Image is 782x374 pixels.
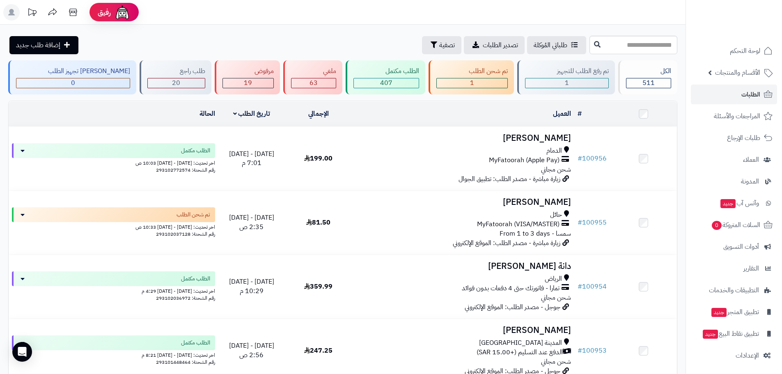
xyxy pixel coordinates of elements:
[181,339,210,347] span: الطلب مكتمل
[702,328,759,340] span: تطبيق نقاط البيع
[691,106,777,126] a: المراجعات والأسئلة
[691,172,777,191] a: المدونة
[200,109,215,119] a: الحالة
[353,67,419,76] div: الطلب مكتمل
[578,109,582,119] a: #
[462,284,560,293] span: تمارا - فاتورتك حتى 4 دفعات بدون فوائد
[181,147,210,155] span: الطلب مكتمل
[489,156,560,165] span: MyFatoorah (Apple Pay)
[691,193,777,213] a: وآتس آبجديد
[709,285,759,296] span: التطبيقات والخدمات
[483,40,518,50] span: تصدير الطلبات
[691,259,777,278] a: التقارير
[177,211,210,219] span: تم شحن الطلب
[437,78,507,88] div: 1
[12,342,32,362] div: Open Intercom Messenger
[477,220,560,229] span: MyFatoorah (VISA/MASTER)
[691,85,777,104] a: الطلبات
[16,78,130,88] div: 0
[213,60,282,94] a: مرفوض 19
[691,128,777,148] a: طلبات الإرجاع
[7,60,138,94] a: [PERSON_NAME] تجهيز الطلب 0
[465,302,560,312] span: جوجل - مصدر الطلب: الموقع الإلكتروني
[691,41,777,61] a: لوحة التحكم
[743,154,759,165] span: العملاء
[477,348,563,357] span: الدفع عند التسليم (+15.00 SAR)
[354,78,419,88] div: 407
[453,238,560,248] span: زيارة مباشرة - مصدر الطلب: الموقع الإلكتروني
[691,346,777,365] a: الإعدادات
[626,67,671,76] div: الكل
[578,346,582,356] span: #
[546,146,562,156] span: الدمام
[459,174,560,184] span: زيارة مباشرة - مصدر الطلب: تطبيق الجوال
[147,67,205,76] div: طلب راجع
[16,67,130,76] div: [PERSON_NAME] تجهيز الطلب
[229,149,274,168] span: [DATE] - [DATE] 7:01 م
[355,262,571,271] h3: دانة [PERSON_NAME]
[525,78,608,88] div: 1
[304,282,333,291] span: 359.99
[9,36,78,54] a: إضافة طلب جديد
[291,67,336,76] div: ملغي
[422,36,461,54] button: تصفية
[642,78,655,88] span: 511
[439,40,455,50] span: تصفية
[720,197,759,209] span: وآتس آب
[12,286,215,295] div: اخر تحديث: [DATE] - [DATE] 4:29 م
[525,67,609,76] div: تم رفع الطلب للتجهيز
[720,199,736,208] span: جديد
[291,78,336,88] div: 63
[138,60,213,94] a: طلب راجع 20
[516,60,617,94] a: تم رفع الطلب للتجهيز 1
[223,78,273,88] div: 19
[114,4,131,21] img: ai-face.png
[222,67,274,76] div: مرفوض
[723,241,759,252] span: أدوات التسويق
[578,282,607,291] a: #100954
[712,221,722,230] span: 0
[711,306,759,318] span: تطبيق المتجر
[578,218,607,227] a: #100955
[16,40,60,50] span: إضافة طلب جديد
[282,60,344,94] a: ملغي 63
[436,67,507,76] div: تم شحن الطلب
[355,197,571,207] h3: [PERSON_NAME]
[12,222,215,231] div: اخر تحديث: [DATE] - [DATE] 10:33 ص
[181,275,210,283] span: الطلب مكتمل
[715,67,760,78] span: الأقسام والمنتجات
[711,219,760,231] span: السلات المتروكة
[172,78,180,88] span: 20
[304,346,333,356] span: 247.25
[691,324,777,344] a: تطبيق نقاط البيعجديد
[308,109,329,119] a: الإجمالي
[527,36,586,54] a: طلباتي المُوكلة
[736,350,759,361] span: الإعدادات
[148,78,204,88] div: 20
[691,150,777,170] a: العملاء
[578,282,582,291] span: #
[479,338,562,348] span: المدينة [GEOGRAPHIC_DATA]
[703,330,718,339] span: جديد
[229,277,274,296] span: [DATE] - [DATE] 10:29 م
[534,40,567,50] span: طلباتي المُوكلة
[578,346,607,356] a: #100953
[553,109,571,119] a: العميل
[545,274,562,284] span: الرياض
[470,78,474,88] span: 1
[541,165,571,174] span: شحن مجاني
[156,166,215,174] span: رقم الشحنة: 293102772574
[578,154,582,163] span: #
[229,213,274,232] span: [DATE] - [DATE] 2:35 ص
[578,154,607,163] a: #100956
[306,218,330,227] span: 81.50
[355,133,571,143] h3: [PERSON_NAME]
[304,154,333,163] span: 199.00
[244,78,252,88] span: 19
[617,60,679,94] a: الكل511
[730,45,760,57] span: لوحة التحكم
[355,326,571,335] h3: [PERSON_NAME]
[229,341,274,360] span: [DATE] - [DATE] 2:56 ص
[691,237,777,257] a: أدوات التسويق
[12,158,215,167] div: اخر تحديث: [DATE] - [DATE] 10:03 ص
